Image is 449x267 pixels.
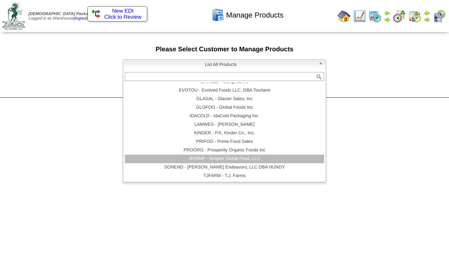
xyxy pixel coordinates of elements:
[353,10,366,23] img: line_graph.gif
[125,138,324,146] li: PRIFOO - Prime Food Sales
[433,10,446,23] img: calendarcustomer.gif
[156,46,294,53] span: Please Select Customer to Manage Products
[92,8,143,20] a: New EDI Click to Review
[126,60,315,70] span: List All Products
[125,146,324,155] li: PROORG - Prosperity Organic Foods Inc
[74,16,87,21] a: (logout)
[125,163,324,172] li: SONEND - [PERSON_NAME] Endeavors, LLC DBA HUNDY
[368,10,381,23] img: calendarprod.gif
[125,172,324,180] li: TJFARM - T.J. Farms
[112,8,134,14] span: New EDI
[125,129,324,138] li: KINDER - P.K, Kinder Co., Inc.
[226,11,283,20] span: Manage Products
[28,12,96,21] span: Logged in as Warehouse
[384,16,390,23] img: arrowright.gif
[2,2,25,30] img: zoroco-logo-small.webp
[424,16,430,23] img: arrowright.gif
[28,12,96,16] span: [DEMOGRAPHIC_DATA] Packaging
[125,95,324,103] li: GLASAL - Glacier Sales, Inc
[393,10,406,23] img: calendarblend.gif
[125,86,324,95] li: EVOTOU - Evolved Foods LLC. DBA Tourlami
[125,103,324,112] li: GLOFOO - Global Foods Inc
[92,14,143,20] span: Click to Review
[125,155,324,163] li: JRSIMP - Simplot Global Food, LLC
[424,10,430,16] img: arrowleft.gif
[125,120,324,129] li: LAMWES - [PERSON_NAME]
[92,10,100,18] img: ediSmall.gif
[125,112,324,120] li: IDACOLD - IdaCold Packaging Inc.
[408,10,421,23] img: calendarinout.gif
[211,9,224,22] img: cabinet.gif
[384,10,390,16] img: arrowleft.gif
